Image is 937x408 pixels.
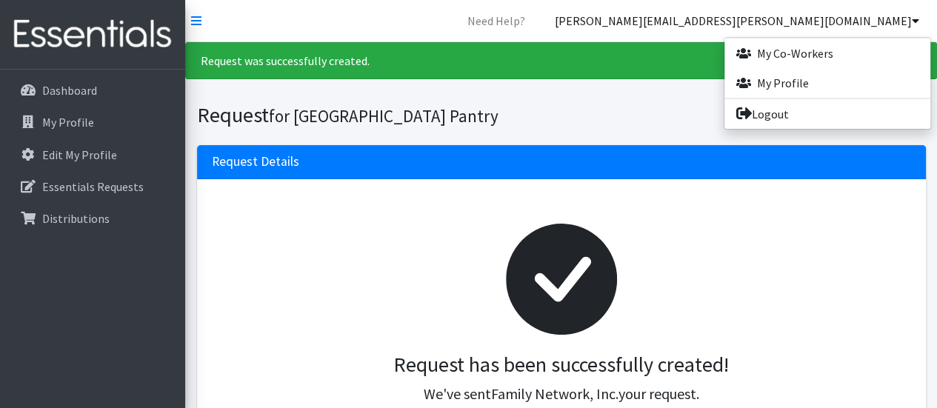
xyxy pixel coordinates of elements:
a: My Co-Workers [724,39,930,68]
p: My Profile [42,115,94,130]
a: My Profile [6,107,179,137]
p: Dashboard [42,83,97,98]
h3: Request Details [212,154,299,170]
div: Request was successfully created. [185,42,937,79]
a: Essentials Requests [6,172,179,201]
small: for [GEOGRAPHIC_DATA] Pantry [269,105,498,127]
a: My Profile [724,68,930,98]
a: Distributions [6,204,179,233]
a: [PERSON_NAME][EMAIL_ADDRESS][PERSON_NAME][DOMAIN_NAME] [543,6,931,36]
span: Family Network, Inc. [491,384,618,403]
a: Dashboard [6,76,179,105]
p: Distributions [42,211,110,226]
h3: Request has been successfully created! [224,352,899,378]
p: Edit My Profile [42,147,117,162]
a: Need Help? [456,6,537,36]
p: Essentials Requests [42,179,144,194]
h1: Request [197,102,556,128]
a: Logout [724,99,930,129]
a: Edit My Profile [6,140,179,170]
img: HumanEssentials [6,10,179,59]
